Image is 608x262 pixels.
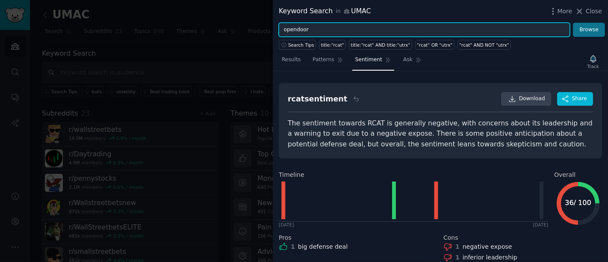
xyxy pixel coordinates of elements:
[572,95,587,103] span: Share
[352,53,394,71] a: Sentiment
[417,42,452,48] div: "rcat" OR "utrx"
[457,40,511,50] a: "rcat" AND NOT "utrx"
[403,56,413,64] span: Ask
[279,53,304,71] a: Results
[554,170,576,179] span: Overall
[310,53,346,71] a: Patterns
[279,170,304,179] span: Timeline
[288,94,347,104] div: rcat sentiment
[288,118,593,150] div: The sentiment towards RCAT is generally negative, with concerns about its leadership and a warnin...
[279,233,292,242] span: Pros
[282,56,301,64] span: Results
[279,6,371,17] div: Keyword Search UMAC
[279,23,570,37] input: Try a keyword related to your business
[279,222,294,228] div: [DATE]
[575,7,602,16] button: Close
[586,7,602,16] span: Close
[415,40,455,50] a: "rcat" OR "utrx"
[533,222,548,228] div: [DATE]
[298,242,348,251] div: big defense deal
[557,92,593,106] button: Share
[573,23,605,37] button: Browse
[400,53,425,71] a: Ask
[455,242,460,251] div: 1
[288,42,314,48] span: Search Tips
[459,42,509,48] div: "rcat" AND NOT "utrx"
[349,40,412,50] a: title:"rcat" AND title:"utrx"
[319,40,346,50] a: title:"rcat"
[321,42,344,48] div: title:"rcat"
[455,253,460,262] div: 1
[463,242,512,251] div: negative expose
[565,199,591,207] text: 36 / 100
[463,253,517,262] div: inferior leadership
[519,95,545,103] span: Download
[291,242,295,251] div: 1
[355,56,382,64] span: Sentiment
[313,56,334,64] span: Patterns
[279,40,316,50] button: Search Tips
[351,42,410,48] div: title:"rcat" AND title:"utrx"
[501,92,551,106] a: Download
[336,8,340,15] span: in
[443,233,458,242] span: Cons
[549,7,573,16] button: More
[558,7,573,16] span: More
